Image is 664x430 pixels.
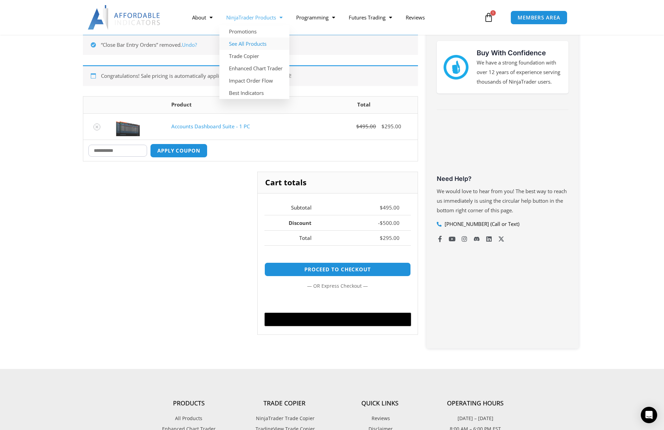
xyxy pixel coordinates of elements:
bdi: 500.00 [380,219,400,226]
iframe: PayPal Message 2 [264,253,411,259]
a: 1 [474,8,504,27]
h3: Need Help? [437,175,568,183]
a: Futures Trading [342,10,399,25]
h4: Operating Hours [428,400,523,407]
span: NinjaTrader Trade Copier [254,414,315,423]
a: Remove Accounts Dashboard Suite - 1 PC from cart [93,124,100,130]
a: About [185,10,219,25]
iframe: Customer reviews powered by Trustpilot [437,122,568,173]
a: MEMBERS AREA [510,11,567,25]
img: mark thumbs good 43913 | Affordable Indicators – NinjaTrader [444,55,468,80]
span: 1 [490,10,496,16]
div: “Close Bar Entry Orders” removed. [83,34,418,55]
h3: Buy With Confidence [477,48,562,58]
iframe: Secure express checkout frame [263,294,412,311]
a: Undo? [182,41,197,48]
div: Congratulations! Sale pricing is automatically applied. No coupon code is needed! [83,65,418,86]
bdi: 295.00 [380,234,400,241]
ul: NinjaTrader Products [219,25,289,99]
a: Promotions [219,25,289,38]
span: $ [380,204,383,211]
bdi: 495.00 [356,123,376,130]
p: We have a strong foundation with over 12 years of experience serving thousands of NinjaTrader users. [477,58,562,87]
span: Reviews [370,414,390,423]
a: NinjaTrader Trade Copier [236,414,332,423]
a: Reviews [332,414,428,423]
p: — or — [264,282,411,290]
a: Enhanced Chart Trader [219,62,289,74]
a: Proceed to checkout [264,262,411,276]
a: Accounts Dashboard Suite - 1 PC [171,123,250,130]
h4: Quick Links [332,400,428,407]
th: Subtotal [264,200,323,215]
a: NinjaTrader Products [219,10,289,25]
h2: Cart totals [258,172,418,193]
a: Impact Order Flow [219,74,289,87]
a: Programming [289,10,342,25]
img: Screenshot 2024-08-26 155710eeeee | Affordable Indicators – NinjaTrader [116,117,140,136]
span: All Products [175,414,202,423]
span: We would love to hear from you! The best way to reach us immediately is using the circular help b... [437,188,567,214]
a: See All Products [219,38,289,50]
a: Trade Copier [219,50,289,62]
th: Total [264,230,323,246]
span: MEMBERS AREA [518,15,560,20]
span: $ [380,219,383,226]
p: [DATE] – [DATE] [428,414,523,423]
span: [PHONE_NUMBER] (Call or Text) [443,219,519,229]
bdi: 295.00 [381,123,401,130]
th: Discount [264,215,323,230]
span: $ [380,234,383,241]
th: Product [166,97,310,113]
nav: Menu [185,10,482,25]
a: All Products [141,414,236,423]
button: Buy with GPay [264,313,411,326]
img: LogoAI | Affordable Indicators – NinjaTrader [88,5,161,30]
div: Open Intercom Messenger [641,407,657,423]
button: Apply coupon [150,144,207,158]
a: Best Indicators [219,87,289,99]
a: Reviews [399,10,432,25]
h4: Products [141,400,236,407]
span: $ [356,123,359,130]
span: $ [381,123,385,130]
span: - [378,219,380,226]
bdi: 495.00 [380,204,400,211]
h4: Trade Copier [236,400,332,407]
th: Total [310,97,418,113]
